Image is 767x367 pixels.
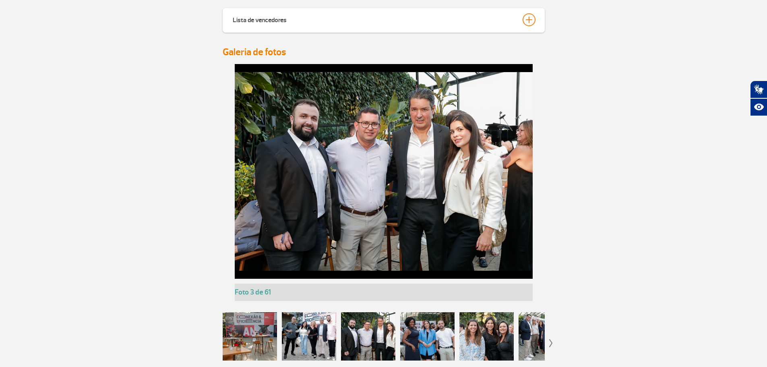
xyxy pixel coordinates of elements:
[235,72,533,271] img: undefined
[235,288,271,297] span: Foto 3 de 61
[223,46,545,58] h4: Galeria de fotos
[750,81,767,116] div: Plugin de acessibilidade da Hand Talk.
[233,13,287,25] div: Lista de vencedores
[549,339,553,347] img: seta-direita
[750,81,767,98] button: Abrir tradutor de língua de sinais.
[750,98,767,116] button: Abrir recursos assistivos.
[232,13,535,27] button: Lista de vencedores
